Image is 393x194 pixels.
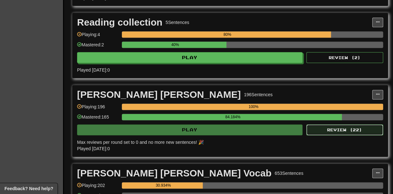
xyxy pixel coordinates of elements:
div: 653 Sentences [275,170,303,176]
div: [PERSON_NAME] [PERSON_NAME] [77,90,241,99]
span: Played [DATE]: 0 [77,67,110,73]
div: Max reviews per round set to 0 and no more new sentences! 🎉 [77,139,379,145]
button: Review (22) [306,124,383,135]
div: 196 Sentences [244,91,273,98]
div: Playing: 202 [77,182,119,193]
div: 40% [124,42,226,48]
button: Play [77,124,303,135]
button: Play [77,52,303,63]
div: 30.934% [124,182,202,189]
div: Mastered: 2 [77,42,119,52]
div: [PERSON_NAME] [PERSON_NAME] Vocab [77,168,271,178]
div: Playing: 4 [77,31,119,42]
span: Open feedback widget [4,185,53,192]
div: Playing: 196 [77,104,119,114]
div: Reading collection [77,18,162,27]
div: 5 Sentences [166,19,189,26]
div: Mastered: 165 [77,114,119,124]
div: 84.184% [124,114,342,120]
div: 80% [124,31,331,38]
button: Review (2) [306,52,383,63]
div: 100% [124,104,383,110]
span: Played [DATE]: 0 [77,146,110,151]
